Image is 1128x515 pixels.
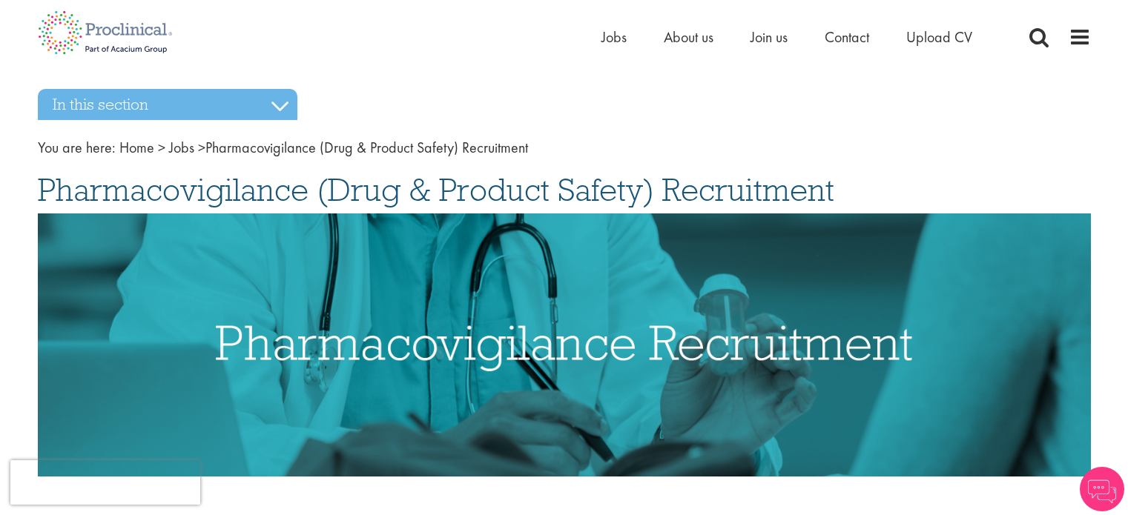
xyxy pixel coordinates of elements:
[601,27,627,47] a: Jobs
[751,27,788,47] a: Join us
[38,89,297,120] h3: In this section
[825,27,869,47] a: Contact
[38,170,834,210] span: Pharmacovigilance (Drug & Product Safety) Recruitment
[38,138,116,157] span: You are here:
[664,27,713,47] a: About us
[158,138,165,157] span: >
[169,138,194,157] a: breadcrumb link to Jobs
[1080,467,1124,511] img: Chatbot
[10,460,200,505] iframe: reCAPTCHA
[198,138,205,157] span: >
[38,213,1091,476] img: Pharmacovigilance drug & product safety Recruitment
[119,138,528,157] span: Pharmacovigilance (Drug & Product Safety) Recruitment
[906,27,972,47] a: Upload CV
[119,138,154,157] a: breadcrumb link to Home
